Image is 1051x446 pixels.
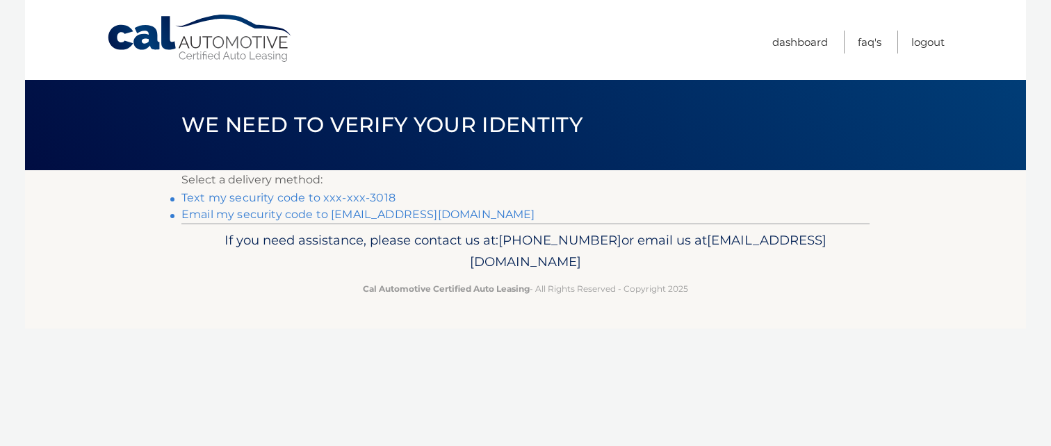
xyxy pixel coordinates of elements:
[911,31,945,53] a: Logout
[858,31,881,53] a: FAQ's
[106,14,294,63] a: Cal Automotive
[190,229,861,274] p: If you need assistance, please contact us at: or email us at
[772,31,828,53] a: Dashboard
[181,208,535,221] a: Email my security code to [EMAIL_ADDRESS][DOMAIN_NAME]
[498,232,621,248] span: [PHONE_NUMBER]
[181,112,582,138] span: We need to verify your identity
[181,191,396,204] a: Text my security code to xxx-xxx-3018
[181,170,870,190] p: Select a delivery method:
[190,281,861,296] p: - All Rights Reserved - Copyright 2025
[363,283,530,294] strong: Cal Automotive Certified Auto Leasing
